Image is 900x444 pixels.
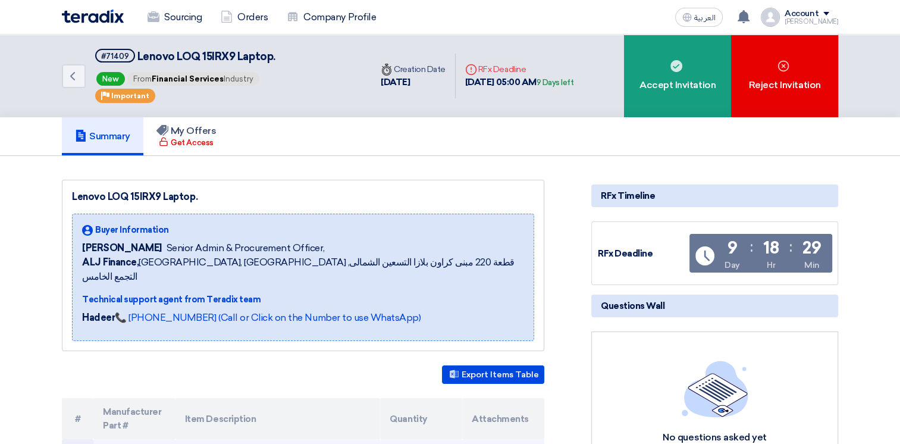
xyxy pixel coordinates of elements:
[101,52,129,60] div: #71409
[96,72,125,86] span: New
[727,240,737,257] div: 9
[95,49,275,64] h5: Lenovo LOQ 15IRX9 Laptop.
[601,299,664,312] span: Questions Wall
[381,76,446,89] div: [DATE]
[277,4,385,30] a: Company Profile
[82,241,162,255] span: [PERSON_NAME]
[624,35,731,117] div: Accept Invitation
[82,293,524,306] div: Technical support agent from Teradix team
[785,9,819,19] div: Account
[62,398,93,439] th: #
[802,240,821,257] div: 29
[159,137,213,149] div: Get Access
[675,8,723,27] button: العربية
[111,92,149,100] span: Important
[381,63,446,76] div: Creation Date
[591,185,838,207] div: RFx Timeline
[82,255,524,284] span: [GEOGRAPHIC_DATA], [GEOGRAPHIC_DATA] ,قطعة 220 مبنى كراون بلازا التسعين الشمالى التجمع الخامس
[804,259,820,271] div: Min
[763,240,779,257] div: 18
[785,18,838,25] div: [PERSON_NAME]
[82,257,139,268] b: ALJ Finance,
[465,76,574,89] div: [DATE] 05:00 AM
[731,35,838,117] div: Reject Invitation
[127,72,259,86] span: From Industry
[598,247,687,261] div: RFx Deadline
[72,190,534,204] div: Lenovo LOQ 15IRX9 Laptop.
[694,14,716,22] span: العربية
[62,10,124,23] img: Teradix logo
[767,259,775,271] div: Hr
[93,398,175,439] th: Manufacturer Part #
[462,398,544,439] th: Attachments
[167,241,324,255] span: Senior Admin & Procurement Officer,
[211,4,277,30] a: Orders
[537,77,574,89] div: 9 Days left
[152,74,224,83] span: Financial Services
[761,8,780,27] img: profile_test.png
[614,432,816,444] div: No questions asked yet
[175,398,381,439] th: Item Description
[725,259,740,271] div: Day
[138,4,211,30] a: Sourcing
[442,365,544,384] button: Export Items Table
[82,312,115,323] strong: Hadeer
[62,117,143,155] a: Summary
[789,236,792,258] div: :
[750,236,753,258] div: :
[95,224,169,236] span: Buyer Information
[75,130,130,142] h5: Summary
[115,312,421,323] a: 📞 [PHONE_NUMBER] (Call or Click on the Number to use WhatsApp)
[465,63,574,76] div: RFx Deadline
[156,125,217,137] h5: My Offers
[380,398,462,439] th: Quantity
[137,50,275,63] span: Lenovo LOQ 15IRX9 Laptop.
[143,117,230,155] a: My Offers Get Access
[682,361,748,417] img: empty_state_list.svg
